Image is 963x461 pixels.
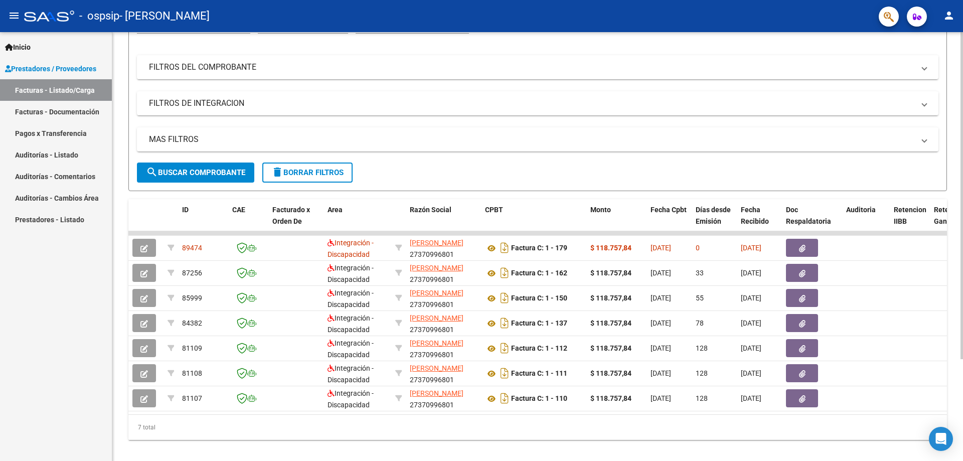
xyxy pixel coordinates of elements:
[741,394,761,402] span: [DATE]
[182,344,202,352] span: 81109
[178,199,228,243] datatable-header-cell: ID
[586,199,647,243] datatable-header-cell: Monto
[590,269,631,277] strong: $ 118.757,84
[137,127,938,151] mat-expansion-panel-header: MAS FILTROS
[511,370,567,378] strong: Factura C: 1 - 111
[182,319,202,327] span: 84382
[410,339,463,347] span: [PERSON_NAME]
[262,163,353,183] button: Borrar Filtros
[651,344,671,352] span: [DATE]
[511,269,567,277] strong: Factura C: 1 - 162
[410,264,463,272] span: [PERSON_NAME]
[651,206,687,214] span: Fecha Cpbt
[696,294,704,302] span: 55
[647,199,692,243] datatable-header-cell: Fecha Cpbt
[590,344,631,352] strong: $ 118.757,84
[696,344,708,352] span: 128
[137,163,254,183] button: Buscar Comprobante
[182,269,202,277] span: 87256
[929,427,953,451] div: Open Intercom Messenger
[498,240,511,256] i: Descargar documento
[406,199,481,243] datatable-header-cell: Razón Social
[410,314,463,322] span: [PERSON_NAME]
[271,166,283,178] mat-icon: delete
[894,206,926,225] span: Retencion IIBB
[328,239,374,258] span: Integración - Discapacidad
[782,199,842,243] datatable-header-cell: Doc Respaldatoria
[846,206,876,214] span: Auditoria
[79,5,119,27] span: - ospsip
[741,244,761,252] span: [DATE]
[182,294,202,302] span: 85999
[410,289,463,297] span: [PERSON_NAME]
[741,319,761,327] span: [DATE]
[741,269,761,277] span: [DATE]
[498,265,511,281] i: Descargar documento
[590,206,611,214] span: Monto
[943,10,955,22] mat-icon: person
[328,389,374,409] span: Integración - Discapacidad
[696,369,708,377] span: 128
[146,166,158,178] mat-icon: search
[272,206,310,225] span: Facturado x Orden De
[696,244,700,252] span: 0
[328,289,374,309] span: Integración - Discapacidad
[696,394,708,402] span: 128
[741,206,769,225] span: Fecha Recibido
[696,269,704,277] span: 33
[149,98,914,109] mat-panel-title: FILTROS DE INTEGRACION
[737,199,782,243] datatable-header-cell: Fecha Recibido
[410,364,463,372] span: [PERSON_NAME]
[146,168,245,177] span: Buscar Comprobante
[328,364,374,384] span: Integración - Discapacidad
[651,394,671,402] span: [DATE]
[485,206,503,214] span: CPBT
[410,287,477,309] div: 27370996801
[410,262,477,283] div: 27370996801
[271,168,344,177] span: Borrar Filtros
[328,314,374,334] span: Integración - Discapacidad
[5,42,31,53] span: Inicio
[5,63,96,74] span: Prestadores / Proveedores
[511,294,567,302] strong: Factura C: 1 - 150
[590,319,631,327] strong: $ 118.757,84
[590,394,631,402] strong: $ 118.757,84
[651,369,671,377] span: [DATE]
[498,340,511,356] i: Descargar documento
[481,199,586,243] datatable-header-cell: CPBT
[137,55,938,79] mat-expansion-panel-header: FILTROS DEL COMPROBANTE
[328,264,374,283] span: Integración - Discapacidad
[228,199,268,243] datatable-header-cell: CAE
[511,244,567,252] strong: Factura C: 1 - 179
[182,244,202,252] span: 89474
[651,269,671,277] span: [DATE]
[410,338,477,359] div: 27370996801
[890,199,930,243] datatable-header-cell: Retencion IIBB
[410,237,477,258] div: 27370996801
[410,363,477,384] div: 27370996801
[324,199,391,243] datatable-header-cell: Area
[498,290,511,306] i: Descargar documento
[119,5,210,27] span: - [PERSON_NAME]
[511,395,567,403] strong: Factura C: 1 - 110
[498,390,511,406] i: Descargar documento
[149,134,914,145] mat-panel-title: MAS FILTROS
[590,369,631,377] strong: $ 118.757,84
[232,206,245,214] span: CAE
[328,206,343,214] span: Area
[182,394,202,402] span: 81107
[182,369,202,377] span: 81108
[590,294,631,302] strong: $ 118.757,84
[328,339,374,359] span: Integración - Discapacidad
[511,345,567,353] strong: Factura C: 1 - 112
[410,313,477,334] div: 27370996801
[696,206,731,225] span: Días desde Emisión
[786,206,831,225] span: Doc Respaldatoria
[182,206,189,214] span: ID
[651,244,671,252] span: [DATE]
[128,415,947,440] div: 7 total
[741,294,761,302] span: [DATE]
[137,91,938,115] mat-expansion-panel-header: FILTROS DE INTEGRACION
[410,388,477,409] div: 27370996801
[410,389,463,397] span: [PERSON_NAME]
